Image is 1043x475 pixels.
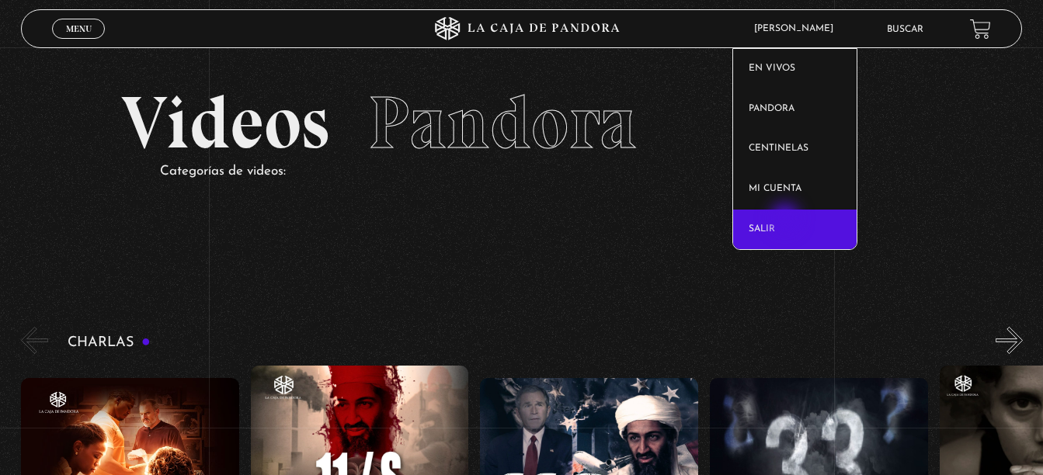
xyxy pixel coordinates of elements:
[733,210,857,250] a: Salir
[996,327,1023,354] button: Next
[733,49,857,89] a: En vivos
[66,24,92,33] span: Menu
[733,129,857,169] a: Centinelas
[368,78,637,167] span: Pandora
[160,160,922,184] p: Categorías de videos:
[21,327,48,354] button: Previous
[887,25,923,34] a: Buscar
[733,89,857,130] a: Pandora
[68,335,151,350] h3: Charlas
[121,86,922,160] h2: Videos
[61,37,97,48] span: Cerrar
[733,169,857,210] a: Mi cuenta
[746,24,849,33] span: [PERSON_NAME]
[970,19,991,40] a: View your shopping cart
